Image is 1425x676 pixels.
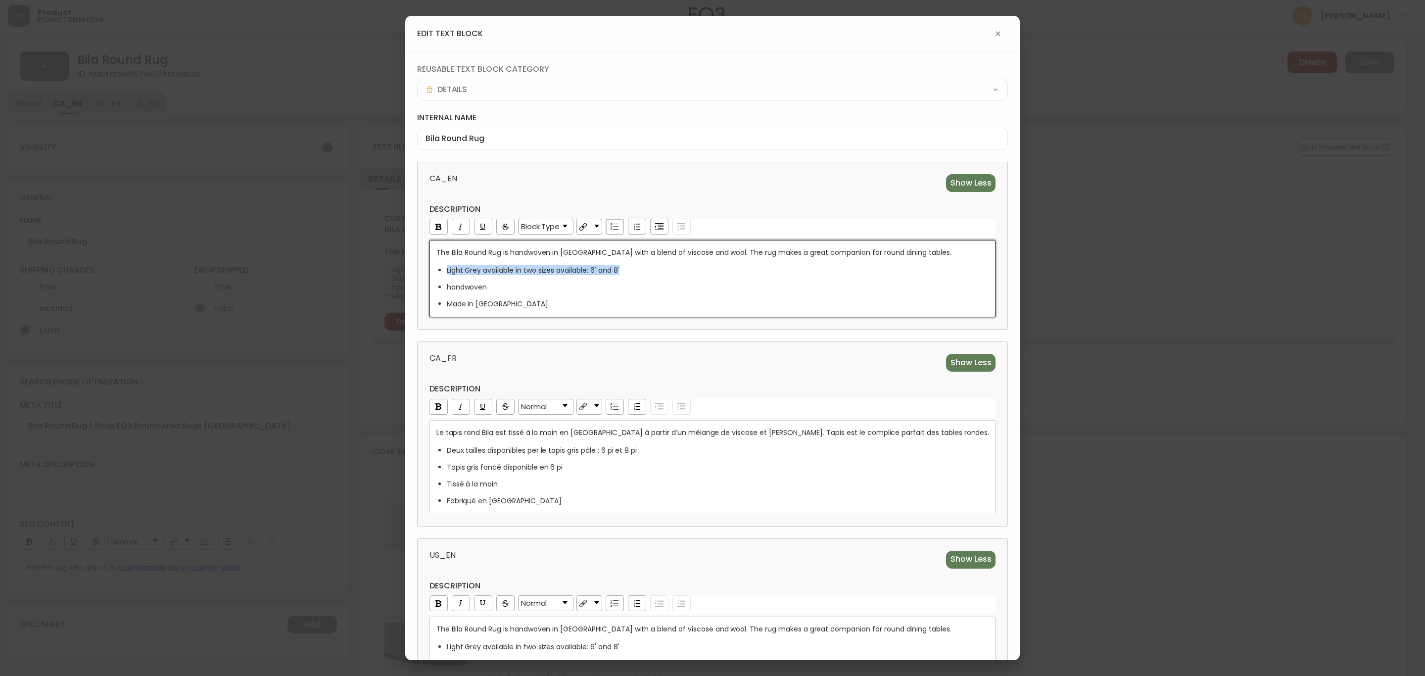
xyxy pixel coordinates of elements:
[447,479,498,489] span: Tissé à la main
[950,357,992,368] span: Show Less
[429,399,996,514] div: rdw-wrapper
[427,595,517,611] div: rdw-inline-control
[452,399,470,415] div: Italic
[496,399,515,415] div: Strikethrough
[672,595,691,611] div: Outdent
[436,247,990,309] div: rdw-editor
[436,428,990,506] div: rdw-editor
[429,551,707,569] span: US_EN
[521,402,547,411] span: Normal
[429,384,996,394] h4: description
[427,219,517,235] div: rdw-inline-control
[575,595,604,611] div: rdw-link-control
[452,595,470,611] div: Italic
[628,399,646,415] div: Ordered
[447,299,548,309] span: Made in [GEOGRAPHIC_DATA]
[521,222,560,231] span: Block Type
[672,399,691,415] div: Outdent
[628,595,646,611] div: Ordered
[575,399,604,415] div: rdw-link-control
[672,219,691,235] div: Outdent
[650,219,668,235] div: Indent
[447,265,619,275] span: Light Grey available in two sizes available: 6' and 8'
[429,204,996,215] h4: description
[429,580,996,591] h4: description
[650,595,668,611] div: Indent
[604,219,693,235] div: rdw-list-control
[518,399,573,415] div: rdw-dropdown
[950,178,992,189] span: Show Less
[496,595,515,611] div: Strikethrough
[452,219,470,235] div: Italic
[474,219,492,235] div: Underline
[429,174,707,192] span: CA_EN
[606,219,624,235] div: Unordered
[447,642,619,652] span: Light Grey available in two sizes available: 6' and 8'
[429,595,448,611] div: Bold
[518,219,573,235] div: rdw-dropdown
[946,551,996,569] button: Show Less
[436,624,951,634] span: The Bila Round Rug is handwoven in [GEOGRAPHIC_DATA] with a blend of viscose and wool. The rug ma...
[496,219,515,235] div: Strikethrough
[429,219,996,317] div: rdw-wrapper
[517,399,575,415] div: rdw-block-control
[417,64,1008,75] label: reusable text block category
[447,462,563,472] span: Tapis gris foncé disponible en 6 pi
[576,219,602,235] div: rdw-dropdown
[436,428,990,437] span: Le tapis rond Bila est tissé à la main en [GEOGRAPHIC_DATA] à partir d’un mélange de viscose et [...
[474,399,492,415] div: Underline
[474,595,492,611] div: Underline
[604,595,693,611] div: rdw-list-control
[521,599,547,608] span: Normal
[517,595,575,611] div: rdw-block-control
[518,595,573,611] div: rdw-dropdown
[427,399,996,418] div: rdw-toolbar
[650,399,668,415] div: Indent
[429,354,707,372] span: CA_FR
[575,219,604,235] div: rdw-link-control
[606,595,624,611] div: Unordered
[417,112,1008,123] label: internal name
[576,595,602,611] div: rdw-dropdown
[427,219,996,238] div: rdw-toolbar
[429,219,448,235] div: Bold
[447,445,637,455] span: Deux tailles disponibles per le tapis gris pâle : 6 pi et 8 pi
[628,219,646,235] div: Ordered
[427,595,996,614] div: rdw-toolbar
[417,28,483,39] h4: edit text block
[604,399,693,415] div: rdw-list-control
[950,554,992,565] span: Show Less
[447,282,487,292] span: handwoven
[427,399,517,415] div: rdw-inline-control
[576,399,602,415] div: rdw-dropdown
[946,174,996,192] button: Show Less
[519,219,573,234] a: Block Type
[517,219,575,235] div: rdw-block-control
[606,399,624,415] div: Unordered
[447,659,545,669] span: Dark Grey only available in 6'
[436,247,951,257] span: The Bila Round Rug is handwoven in [GEOGRAPHIC_DATA] with a blend of viscose and wool. The rug ma...
[447,496,562,506] span: Fabriqué en [GEOGRAPHIC_DATA]
[519,399,573,414] a: Block Type
[519,596,573,611] a: Block Type
[429,399,448,415] div: Bold
[946,354,996,372] button: Show Less
[437,85,988,95] input: Select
